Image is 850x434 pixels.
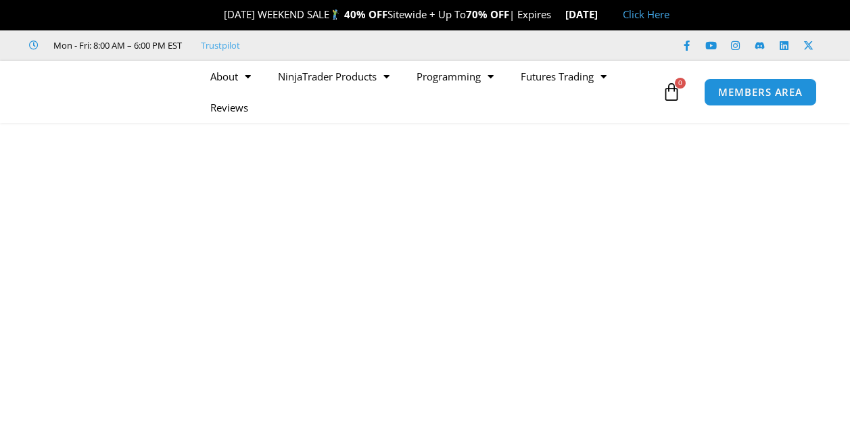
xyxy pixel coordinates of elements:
[642,72,701,112] a: 0
[197,61,264,92] a: About
[30,68,175,116] img: LogoAI | Affordable Indicators – NinjaTrader
[213,9,223,20] img: 🎉
[201,37,240,53] a: Trustpilot
[552,9,562,20] img: ⌛
[507,61,620,92] a: Futures Trading
[197,61,659,123] nav: Menu
[704,78,817,106] a: MEMBERS AREA
[623,7,669,21] a: Click Here
[718,87,803,97] span: MEMBERS AREA
[210,7,565,21] span: [DATE] WEEKEND SALE Sitewide + Up To | Expires
[50,37,182,53] span: Mon - Fri: 8:00 AM – 6:00 PM EST
[466,7,509,21] strong: 70% OFF
[330,9,340,20] img: 🏌️‍♂️
[675,78,686,89] span: 0
[565,7,609,21] strong: [DATE]
[264,61,403,92] a: NinjaTrader Products
[344,7,387,21] strong: 40% OFF
[403,61,507,92] a: Programming
[598,9,609,20] img: 🏭
[197,92,262,123] a: Reviews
